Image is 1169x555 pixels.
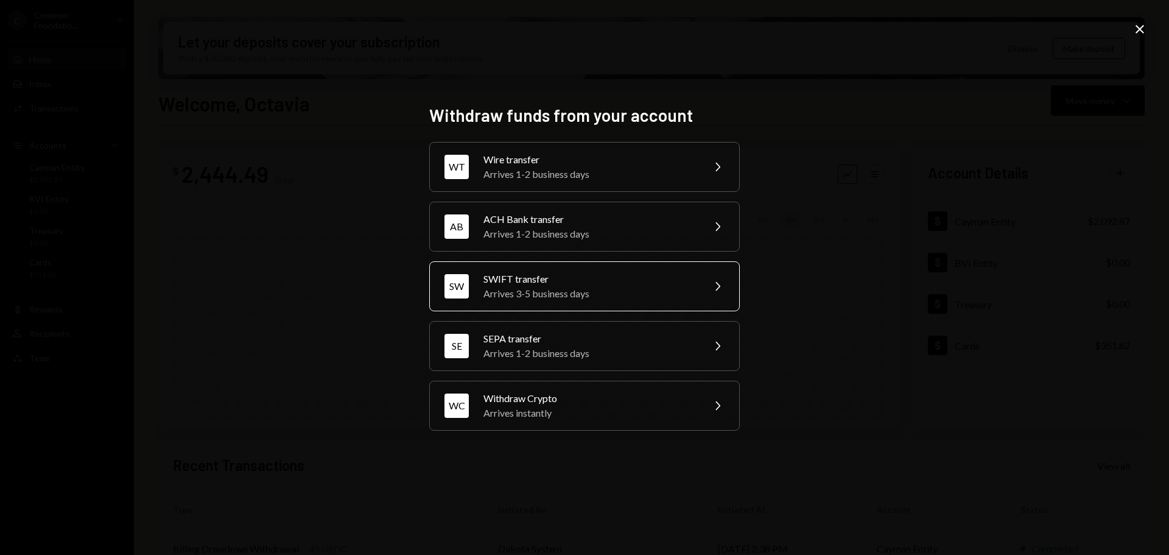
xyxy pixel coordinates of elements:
div: Arrives 1-2 business days [483,227,695,241]
div: SEPA transfer [483,331,695,346]
div: SE [444,334,469,358]
div: WT [444,155,469,179]
div: AB [444,214,469,239]
button: SWSWIFT transferArrives 3-5 business days [429,261,740,311]
div: Arrives 1-2 business days [483,346,695,361]
div: Wire transfer [483,152,695,167]
div: SWIFT transfer [483,272,695,286]
div: WC [444,394,469,418]
button: WTWire transferArrives 1-2 business days [429,142,740,192]
div: Arrives 3-5 business days [483,286,695,301]
button: SESEPA transferArrives 1-2 business days [429,321,740,371]
div: ACH Bank transfer [483,212,695,227]
div: Arrives instantly [483,406,695,420]
button: ABACH Bank transferArrives 1-2 business days [429,202,740,252]
h2: Withdraw funds from your account [429,104,740,127]
div: SW [444,274,469,299]
div: Withdraw Crypto [483,391,695,406]
div: Arrives 1-2 business days [483,167,695,182]
button: WCWithdraw CryptoArrives instantly [429,381,740,431]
